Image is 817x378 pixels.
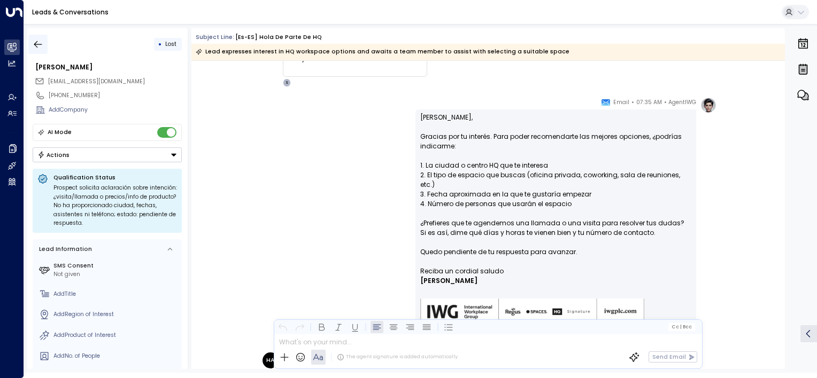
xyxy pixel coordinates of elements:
[613,97,629,108] span: Email
[293,320,306,333] button: Redo
[53,184,177,228] div: Prospect solicita aclaración sobre intención: ¿visita/llamada o precios/info de producto? No ha p...
[48,127,72,138] div: AI Mode
[235,33,322,42] div: [es-ES] Hola de parte de HQ
[36,245,92,254] div: Lead Information
[37,151,70,159] div: Actions
[276,320,289,333] button: Undo
[668,323,695,330] button: Cc|Bcc
[48,77,145,86] span: holger.aroca+test3@gmail.com
[636,97,662,108] span: 07:35 AM
[420,276,477,286] span: [PERSON_NAME]
[668,97,696,108] span: AgentIWG
[337,353,458,361] div: The agent signature is added automatically
[196,46,569,57] div: Lead expresses interest in HQ workspace options and awaits a team member to assist with selecting...
[158,37,162,51] div: •
[420,266,691,338] div: Signature
[53,174,177,182] p: Qualification Status
[263,352,279,368] div: HA
[53,331,179,340] div: AddProduct of Interest
[53,290,179,298] div: AddTitle
[165,40,176,48] span: Lost
[700,97,716,113] img: profile-logo.png
[33,147,182,162] div: Button group with a nested menu
[32,7,109,17] a: Leads & Conversations
[420,266,504,276] span: Reciba un cordial saludo
[664,97,667,108] span: •
[53,270,179,279] div: Not given
[672,324,692,329] span: Cc Bcc
[680,324,681,329] span: |
[53,310,179,319] div: AddRegion of Interest
[49,106,182,114] div: AddCompany
[283,78,291,87] div: S
[33,147,182,162] button: Actions
[53,262,179,270] label: SMS Consent
[420,298,645,326] img: AIorK4zU2Kz5WUNqa9ifSKC9jFH1hjwenjvh85X70KBOPduETvkeZu4OqG8oPuqbwvp3xfXcMQJCRtwYb-SG
[196,33,234,41] span: Subject Line:
[631,97,634,108] span: •
[53,352,179,360] div: AddNo. of People
[49,91,182,100] div: [PHONE_NUMBER]
[48,77,145,85] span: [EMAIL_ADDRESS][DOMAIN_NAME]
[35,62,182,72] div: [PERSON_NAME]
[420,113,691,266] p: [PERSON_NAME], Gracias por tu interés. Para poder recomendarte las mejores opciones, ¿podrías ind...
